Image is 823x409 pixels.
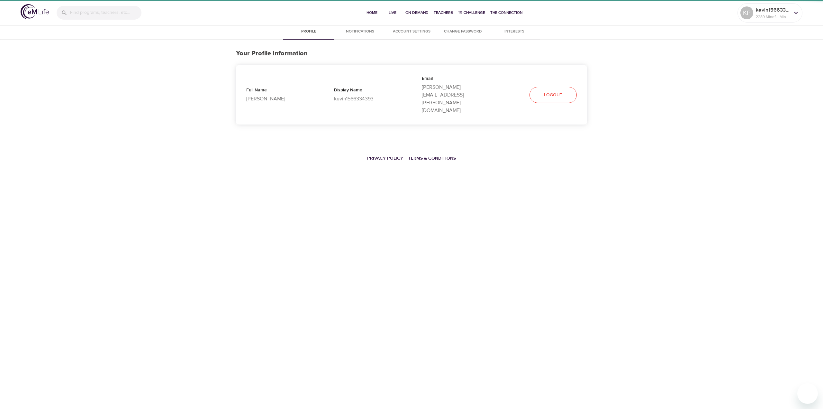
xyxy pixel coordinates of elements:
p: [PERSON_NAME] [246,95,313,103]
span: Account Settings [390,28,433,35]
p: Email [422,75,489,83]
p: [PERSON_NAME][EMAIL_ADDRESS][PERSON_NAME][DOMAIN_NAME] [422,83,489,114]
span: On-Demand [405,9,429,16]
p: kevin1566334393 [756,6,790,14]
p: Full Name [246,87,313,95]
input: Find programs, teachers, etc... [70,6,141,20]
a: Terms & Conditions [408,155,456,161]
span: Notifications [338,28,382,35]
span: Live [385,9,400,16]
span: Profile [287,28,330,35]
span: 1% Challenge [458,9,485,16]
p: 2289 Mindful Minutes [756,14,790,20]
span: Home [364,9,380,16]
button: Logout [529,87,577,103]
span: The Connection [490,9,522,16]
span: Teachers [434,9,453,16]
a: Privacy Policy [367,155,403,161]
img: logo [21,4,49,19]
h3: Your Profile Information [236,50,587,57]
p: Display Name [334,87,401,95]
span: Interests [493,28,536,35]
span: Change Password [441,28,485,35]
div: KP [740,6,753,19]
p: kevin1566334393 [334,95,401,103]
nav: breadcrumb [236,151,587,165]
span: Logout [544,91,562,99]
iframe: Button to launch messaging window [797,383,818,404]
